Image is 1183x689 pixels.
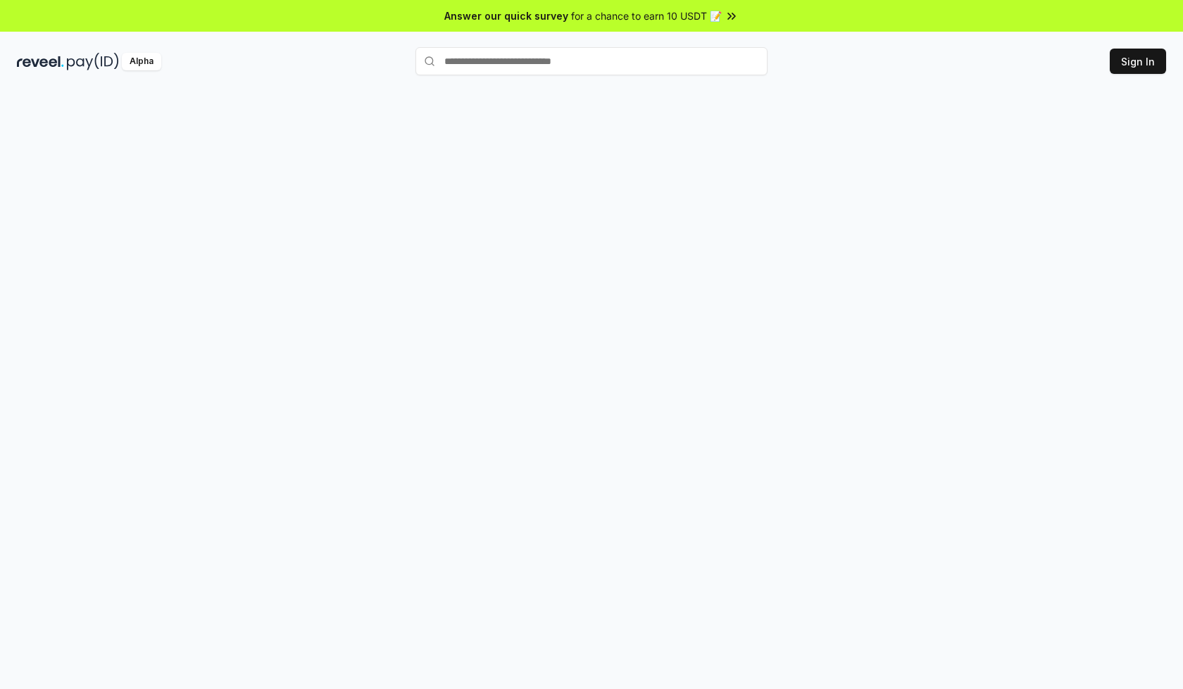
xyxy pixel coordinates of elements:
[67,53,119,70] img: pay_id
[17,53,64,70] img: reveel_dark
[122,53,161,70] div: Alpha
[571,8,722,23] span: for a chance to earn 10 USDT 📝
[444,8,568,23] span: Answer our quick survey
[1110,49,1166,74] button: Sign In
